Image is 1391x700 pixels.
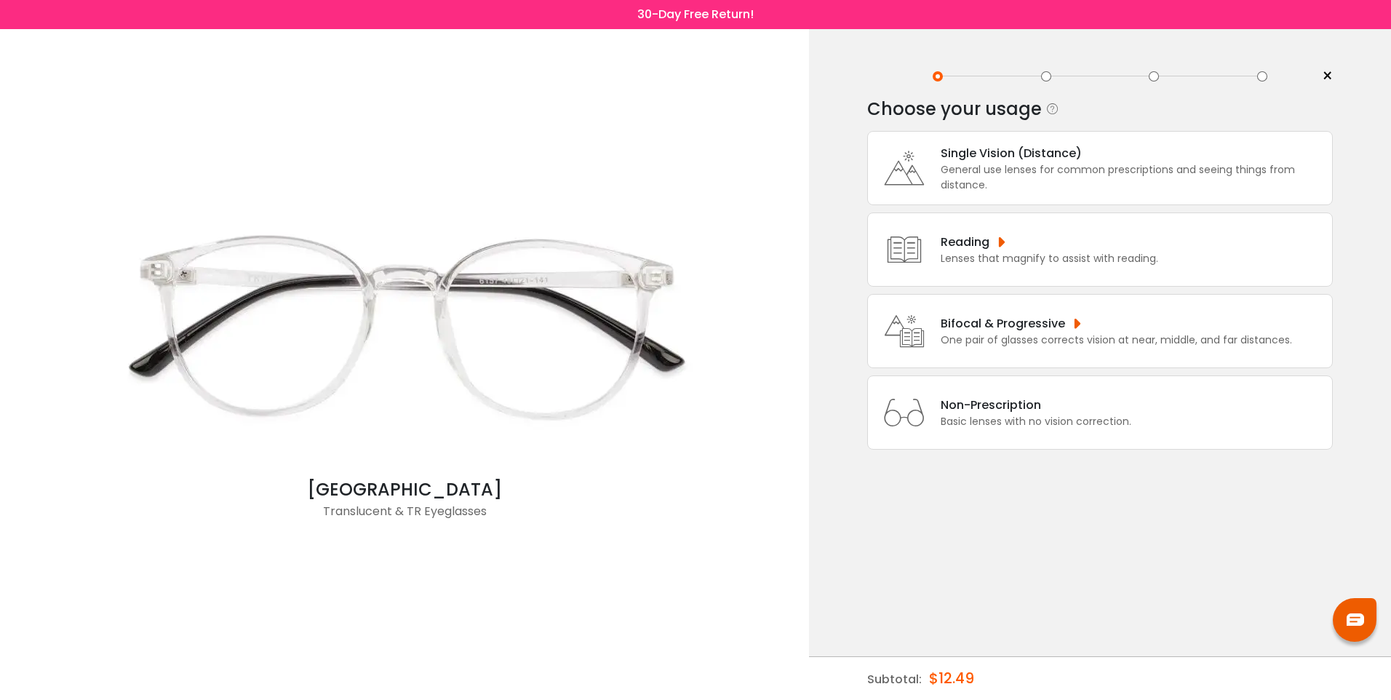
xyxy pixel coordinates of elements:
[1311,65,1333,87] a: ×
[929,657,974,699] div: $12.49
[1322,65,1333,87] span: ×
[941,396,1131,414] div: Non-Prescription
[867,95,1042,124] div: Choose your usage
[1347,613,1364,626] img: chat
[941,414,1131,429] div: Basic lenses with no vision correction.
[113,503,695,532] div: Translucent & TR Eyeglasses
[941,314,1292,333] div: Bifocal & Progressive
[941,162,1325,193] div: General use lenses for common prescriptions and seeing things from distance.
[941,144,1325,162] div: Single Vision (Distance)
[941,333,1292,348] div: One pair of glasses corrects vision at near, middle, and far distances.
[113,186,695,477] img: Translucent Denmark - TR Eyeglasses
[113,477,695,503] div: [GEOGRAPHIC_DATA]
[941,233,1158,251] div: Reading
[941,251,1158,266] div: Lenses that magnify to assist with reading.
